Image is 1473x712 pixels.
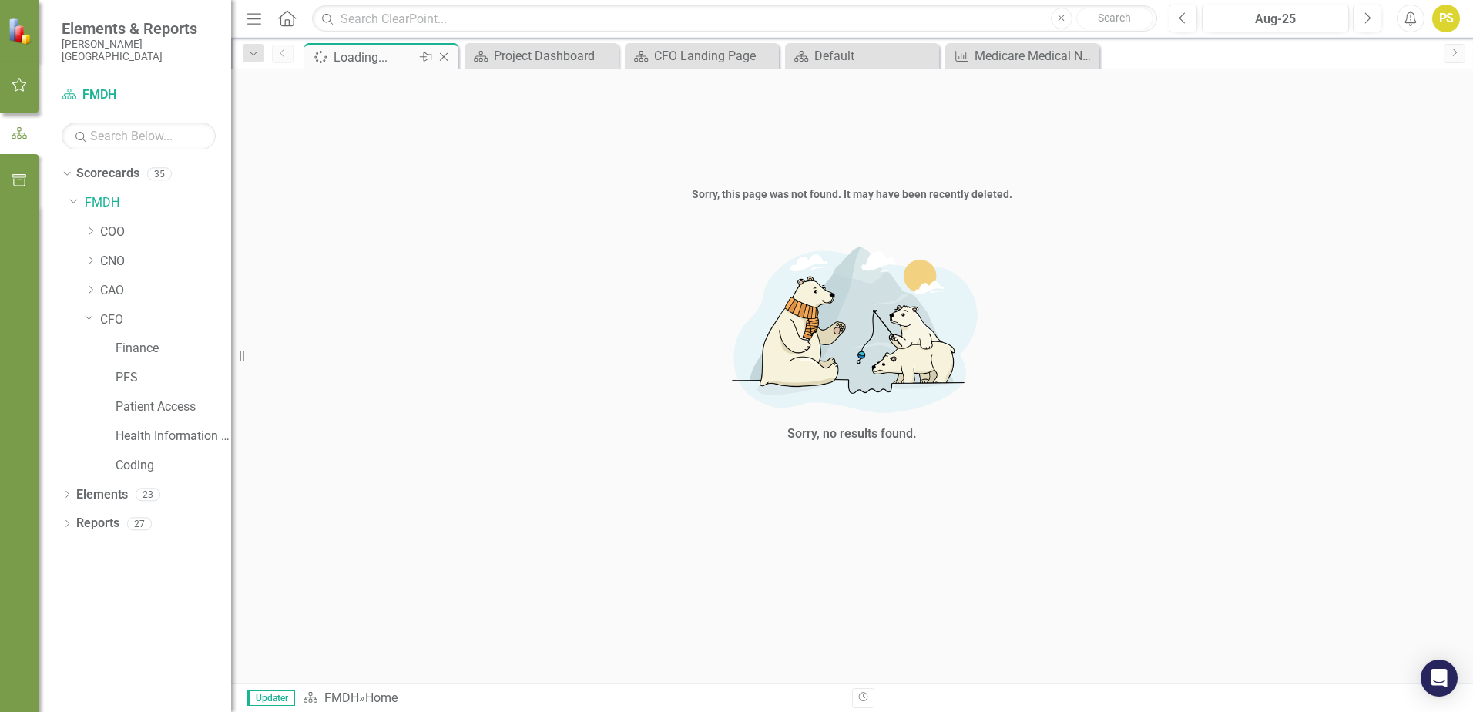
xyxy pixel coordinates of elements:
[494,46,615,65] div: Project Dashboard
[789,46,935,65] a: Default
[76,165,139,183] a: Scorecards
[654,46,775,65] div: CFO Landing Page
[85,194,231,212] a: FMDH
[136,488,160,501] div: 23
[1421,660,1458,697] div: Open Intercom Messenger
[116,428,231,445] a: Health Information Management
[76,515,119,532] a: Reports
[116,457,231,475] a: Coding
[8,18,35,45] img: ClearPoint Strategy
[62,86,216,104] a: FMDH
[629,46,775,65] a: CFO Landing Page
[468,46,615,65] a: Project Dashboard
[324,690,359,705] a: FMDH
[62,123,216,149] input: Search Below...
[312,5,1157,32] input: Search ClearPoint...
[76,486,128,504] a: Elements
[100,282,231,300] a: CAO
[231,186,1473,202] div: Sorry, this page was not found. It may have been recently deleted.
[1098,12,1131,24] span: Search
[247,690,295,706] span: Updater
[787,425,917,443] div: Sorry, no results found.
[1432,5,1460,32] button: PS
[116,398,231,416] a: Patient Access
[1076,8,1153,29] button: Search
[1202,5,1349,32] button: Aug-25
[147,167,172,180] div: 35
[62,38,216,63] small: [PERSON_NAME][GEOGRAPHIC_DATA]
[621,233,1083,421] img: No results found
[1207,10,1344,29] div: Aug-25
[127,517,152,530] div: 27
[814,46,935,65] div: Default
[100,223,231,241] a: COO
[334,48,416,67] div: Loading...
[975,46,1096,65] div: Medicare Medical Necessity Denials Due to ABN Inaccuracy
[100,311,231,329] a: CFO
[303,690,841,707] div: »
[62,19,216,38] span: Elements & Reports
[116,369,231,387] a: PFS
[100,253,231,270] a: CNO
[365,690,398,705] div: Home
[949,46,1096,65] a: Medicare Medical Necessity Denials Due to ABN Inaccuracy
[116,340,231,358] a: Finance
